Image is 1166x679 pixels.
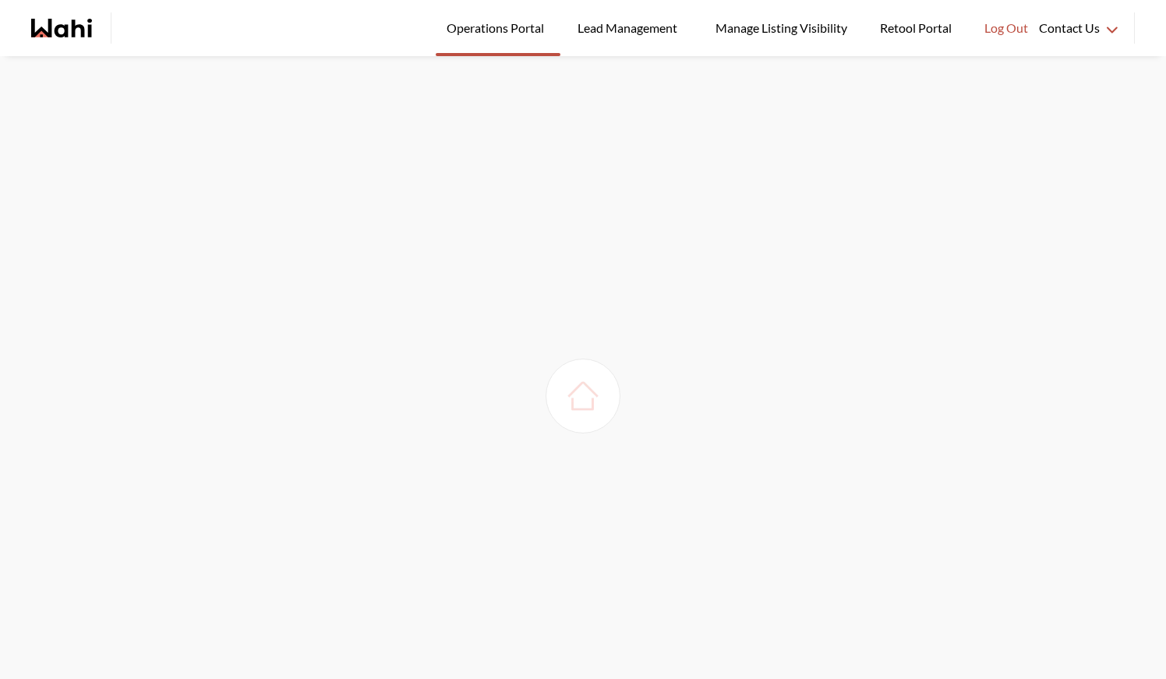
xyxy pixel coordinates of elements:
[447,18,549,38] span: Operations Portal
[711,18,852,38] span: Manage Listing Visibility
[880,18,956,38] span: Retool Portal
[578,18,683,38] span: Lead Management
[561,374,605,418] img: loading house image
[31,19,92,37] a: Wahi homepage
[984,18,1028,38] span: Log Out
